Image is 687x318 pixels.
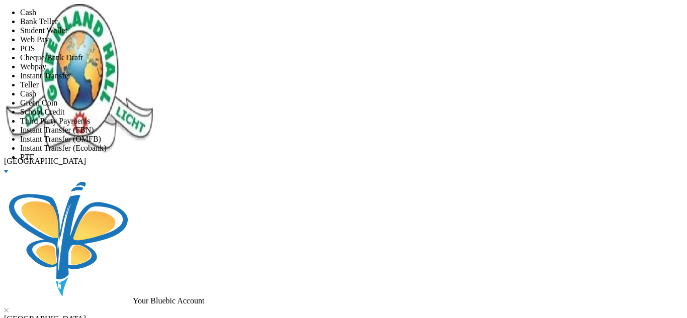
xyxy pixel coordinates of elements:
[20,35,49,44] span: Web Pay
[20,135,101,143] span: Instant Transfer (OMFB)
[20,126,94,134] span: Instant Transfer (FBN)
[20,80,39,89] span: Teller
[20,17,58,26] span: Bank Teller
[20,108,64,116] span: School Credit
[20,26,67,35] span: Student Wallet
[20,53,83,62] span: Cheque/Bank Draft
[20,89,36,98] span: Cash
[20,71,71,80] span: Instant Transfer
[20,144,107,152] span: Instant Transfer (Ecobank)
[20,44,35,53] span: POS
[20,153,34,161] span: PTF
[20,62,46,71] span: Webpay
[20,98,57,107] span: Green Coin
[133,296,204,305] span: Your Bluebic Account
[20,117,91,125] span: Third Party Payments
[20,8,36,17] span: Cash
